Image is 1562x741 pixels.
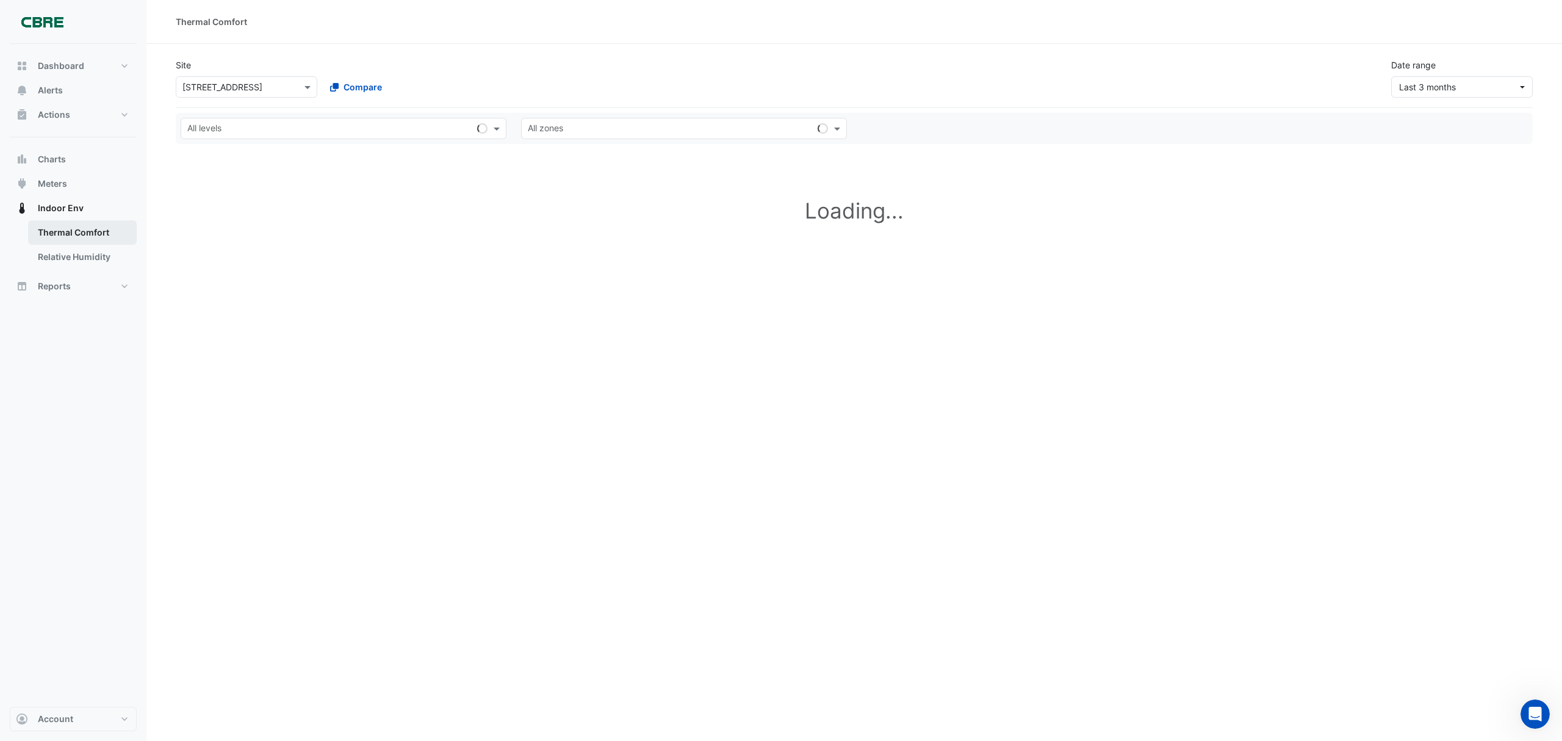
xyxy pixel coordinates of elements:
span: Indoor Env [38,202,84,214]
span: Compare [344,81,382,93]
app-icon: Reports [16,280,28,292]
span: 01 May 25 - 31 Jul 25 [1399,82,1456,92]
app-icon: Indoor Env [16,202,28,214]
span: Charts [38,153,66,165]
button: Compare [322,76,390,98]
span: Dashboard [38,60,84,72]
label: Date range [1391,59,1436,71]
span: Alerts [38,84,63,96]
span: Actions [38,109,70,121]
app-icon: Dashboard [16,60,28,72]
span: Meters [38,178,67,190]
button: Dashboard [10,54,137,78]
button: Charts [10,147,137,172]
span: Reports [38,280,71,292]
app-icon: Actions [16,109,28,121]
a: Relative Humidity [28,245,137,269]
img: Company Logo [15,10,70,34]
button: Actions [10,103,137,127]
button: Last 3 months [1391,76,1533,98]
button: Reports [10,274,137,298]
button: Indoor Env [10,196,137,220]
button: Account [10,707,137,731]
h1: Loading... [176,159,1533,262]
div: All zones [526,121,563,137]
app-icon: Charts [16,153,28,165]
app-icon: Alerts [16,84,28,96]
div: Indoor Env [10,220,137,274]
button: Meters [10,172,137,196]
label: Site [176,59,191,71]
div: All levels [185,121,221,137]
div: Thermal Comfort [176,15,247,28]
a: Thermal Comfort [28,220,137,245]
span: Account [38,713,73,725]
iframe: Intercom live chat [1521,699,1550,729]
button: Alerts [10,78,137,103]
app-icon: Meters [16,178,28,190]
